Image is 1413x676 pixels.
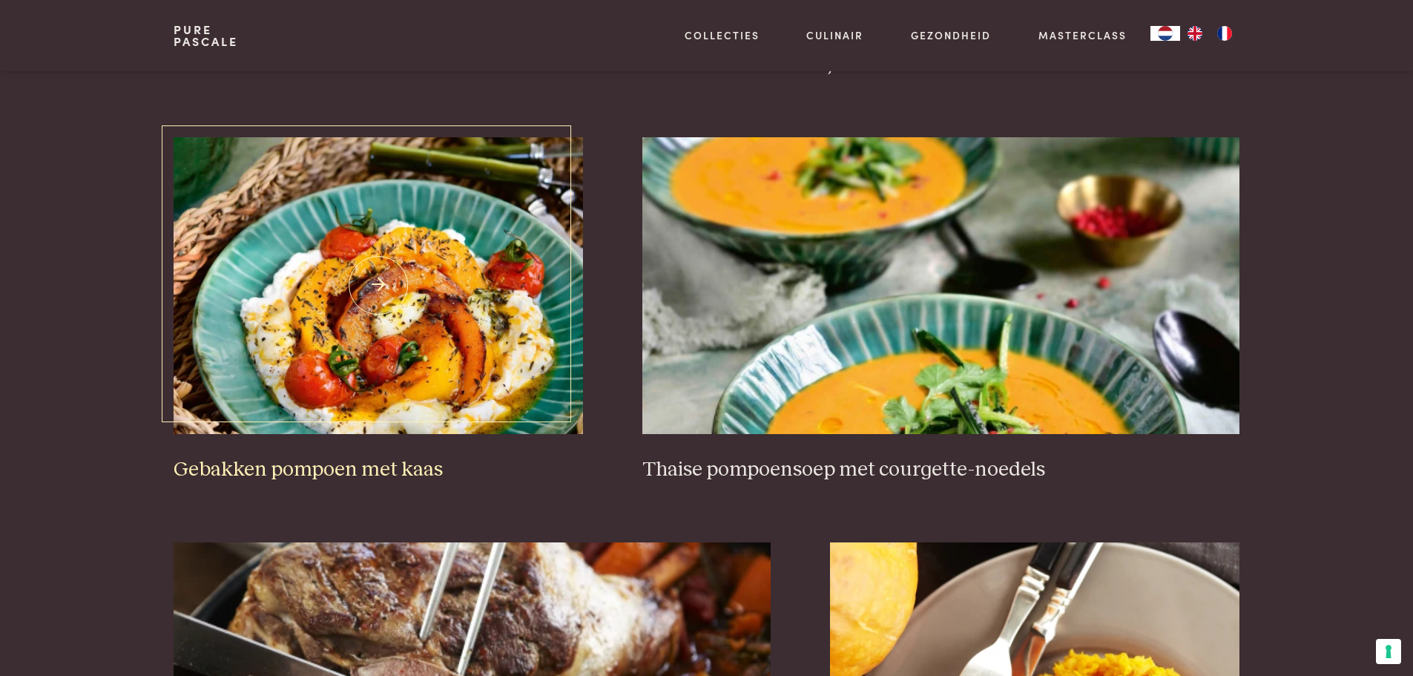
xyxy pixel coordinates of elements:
[685,27,760,43] a: Collecties
[642,457,1239,483] h3: Thaise pompoensoep met courgette-noedels
[1376,639,1401,664] button: Uw voorkeuren voor toestemming voor trackingtechnologieën
[1150,26,1239,41] aside: Language selected: Nederlands
[1180,26,1239,41] ul: Language list
[174,137,583,483] a: Gebakken pompoen met kaas Gebakken pompoen met kaas
[1038,27,1127,43] a: Masterclass
[1150,26,1180,41] a: NL
[174,24,238,47] a: PurePascale
[1150,26,1180,41] div: Language
[1180,26,1210,41] a: EN
[642,137,1239,483] a: Thaise pompoensoep met courgette-noedels Thaise pompoensoep met courgette-noedels
[806,27,863,43] a: Culinair
[1210,26,1239,41] a: FR
[174,457,583,483] h3: Gebakken pompoen met kaas
[174,137,583,434] img: Gebakken pompoen met kaas
[911,27,991,43] a: Gezondheid
[642,137,1239,434] img: Thaise pompoensoep met courgette-noedels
